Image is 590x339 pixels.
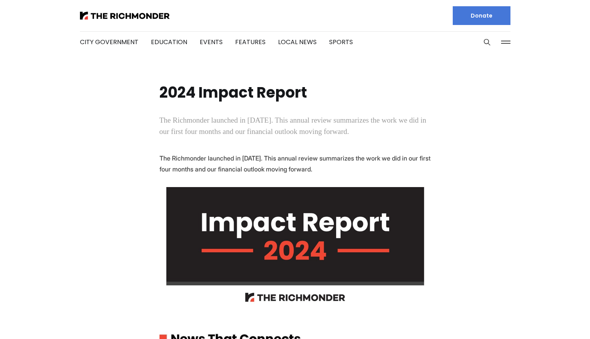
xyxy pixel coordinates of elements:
img: The Richmonder [80,12,170,20]
a: City Government [80,37,138,46]
a: Features [235,37,266,46]
a: Events [200,37,223,46]
p: The Richmonder launched in [DATE]. This annual review summarizes the work we did in our first fou... [159,115,431,137]
a: Donate [453,6,510,25]
button: Search this site [481,36,493,48]
p: The Richmonder launched in [DATE]. This annual review summarizes the work we did in our first fou... [159,153,431,175]
a: Local News [278,37,317,46]
a: Education [151,37,187,46]
a: Sports [329,37,353,46]
iframe: portal-trigger [395,301,590,339]
h1: 2024 Impact Report [159,84,307,101]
